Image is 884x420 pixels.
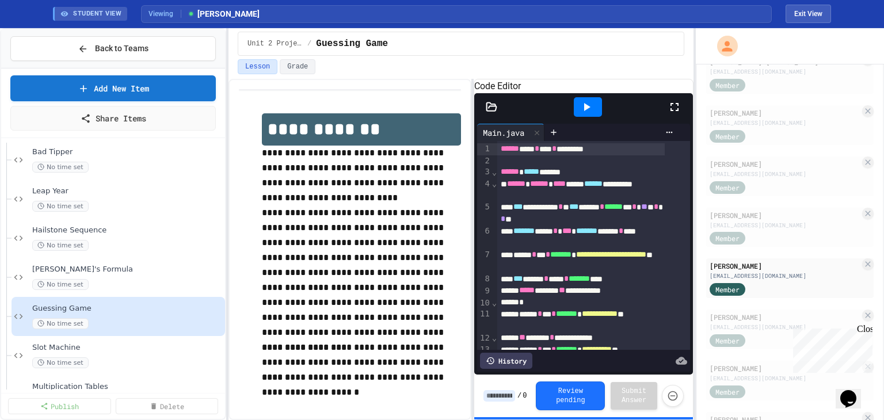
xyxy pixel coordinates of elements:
span: No time set [32,162,89,173]
div: 11 [477,308,491,333]
div: [EMAIL_ADDRESS][DOMAIN_NAME] [710,374,860,383]
div: [PERSON_NAME] [710,312,860,322]
span: Member [715,233,740,243]
div: [EMAIL_ADDRESS][DOMAIN_NAME] [710,170,860,178]
div: 4 [477,178,491,201]
div: 10 [477,297,491,309]
span: / [517,391,521,400]
span: No time set [32,318,89,329]
div: [EMAIL_ADDRESS][DOMAIN_NAME] [710,221,860,230]
div: 12 [477,333,491,345]
span: Fold line [491,167,497,177]
button: Exit student view [786,5,831,23]
span: Leap Year [32,186,223,196]
div: Main.java [477,124,544,141]
span: Member [715,131,740,142]
iframe: chat widget [788,324,872,373]
span: No time set [32,279,89,290]
span: No time set [32,240,89,251]
span: Back to Teams [95,43,148,55]
span: Viewing [148,9,181,19]
div: [PERSON_NAME] [710,108,860,118]
div: [EMAIL_ADDRESS][DOMAIN_NAME] [710,323,860,331]
div: Main.java [477,127,530,139]
h6: Code Editor [474,79,693,93]
span: Slot Machine [32,343,223,353]
a: Add New Item [10,75,216,101]
div: 6 [477,226,491,250]
a: Delete [116,398,219,414]
button: Review pending [536,381,605,410]
span: No time set [32,357,89,368]
iframe: chat widget [836,374,872,408]
div: My Account [705,33,741,59]
button: Force resubmission of student's answer (Admin only) [662,385,684,407]
span: Hailstone Sequence [32,226,223,235]
span: STUDENT VIEW [73,9,121,19]
a: Share Items [10,106,216,131]
div: 9 [477,285,491,297]
div: [PERSON_NAME] [710,363,860,373]
span: Fold line [491,333,497,342]
span: Unit 2 Projects [247,39,303,48]
span: [PERSON_NAME] [187,8,260,20]
div: 7 [477,249,491,273]
span: Member [715,284,740,295]
button: Back to Teams [10,36,216,61]
div: History [480,353,532,369]
div: 13 [477,344,491,368]
span: Multiplication Tables [32,382,223,392]
div: [PERSON_NAME] [710,261,860,271]
span: Bad Tipper [32,147,223,157]
div: 2 [477,155,491,167]
span: Member [715,80,740,90]
a: Publish [8,398,111,414]
span: Fold line [491,179,497,188]
span: Submit Answer [620,387,647,405]
div: [EMAIL_ADDRESS][DOMAIN_NAME] [710,119,860,127]
div: [PERSON_NAME] [710,210,860,220]
span: Member [715,182,740,193]
span: 0 [523,391,527,400]
div: 3 [477,166,491,178]
span: Guessing Game [32,304,223,314]
div: [EMAIL_ADDRESS][DOMAIN_NAME] [710,272,860,280]
span: Member [715,387,740,397]
div: 5 [477,201,491,226]
button: Grade [280,59,315,74]
div: [PERSON_NAME] [710,159,860,169]
span: Guessing Game [316,37,388,51]
div: [EMAIL_ADDRESS][DOMAIN_NAME] [710,67,860,76]
span: / [307,39,311,48]
span: [PERSON_NAME]'s Formula [32,265,223,274]
span: No time set [32,201,89,212]
button: Submit Answer [611,382,657,410]
div: 1 [477,143,491,155]
div: 8 [477,273,491,285]
button: Lesson [238,59,277,74]
span: Member [715,335,740,346]
span: Fold line [491,298,497,307]
div: Chat with us now!Close [5,5,79,73]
